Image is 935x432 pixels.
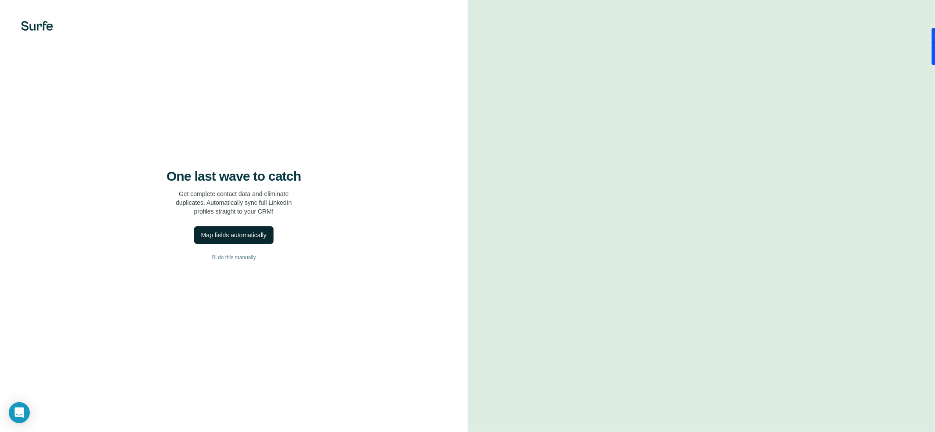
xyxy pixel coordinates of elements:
[212,253,256,261] span: I’ll do this manually
[194,226,274,244] button: Map fields automatically
[21,21,53,31] img: Surfe's logo
[201,231,267,239] div: Map fields automatically
[176,189,292,216] p: Get complete contact data and eliminate duplicates. Automatically sync full LinkedIn profiles str...
[18,251,450,264] button: I’ll do this manually
[167,168,301,184] h4: One last wave to catch
[9,402,30,423] div: Open Intercom Messenger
